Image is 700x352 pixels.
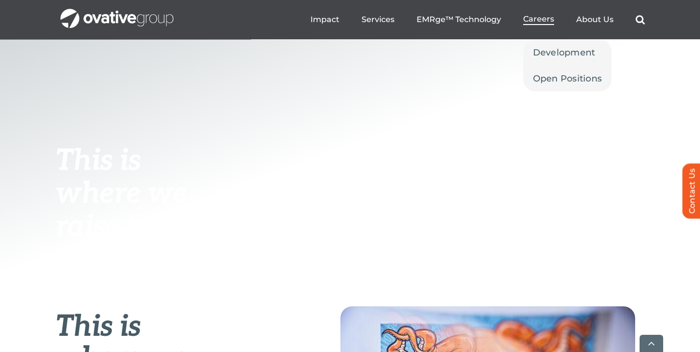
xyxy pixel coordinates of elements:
span: Careers [523,14,554,24]
a: Careers [523,14,554,25]
a: Open Positions [523,66,612,91]
span: Open Positions [533,72,602,85]
span: This is [56,143,141,179]
em: This is [56,309,141,345]
span: where we raise the bar [56,176,224,244]
a: Development [523,40,612,65]
a: EMRge™ Technology [417,15,501,25]
span: Development [533,46,595,59]
a: OG_Full_horizontal_WHT [60,8,173,17]
a: Services [362,15,394,25]
a: Search [636,15,645,25]
nav: Menu [310,4,645,35]
a: About Us [576,15,614,25]
a: Impact [310,15,339,25]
